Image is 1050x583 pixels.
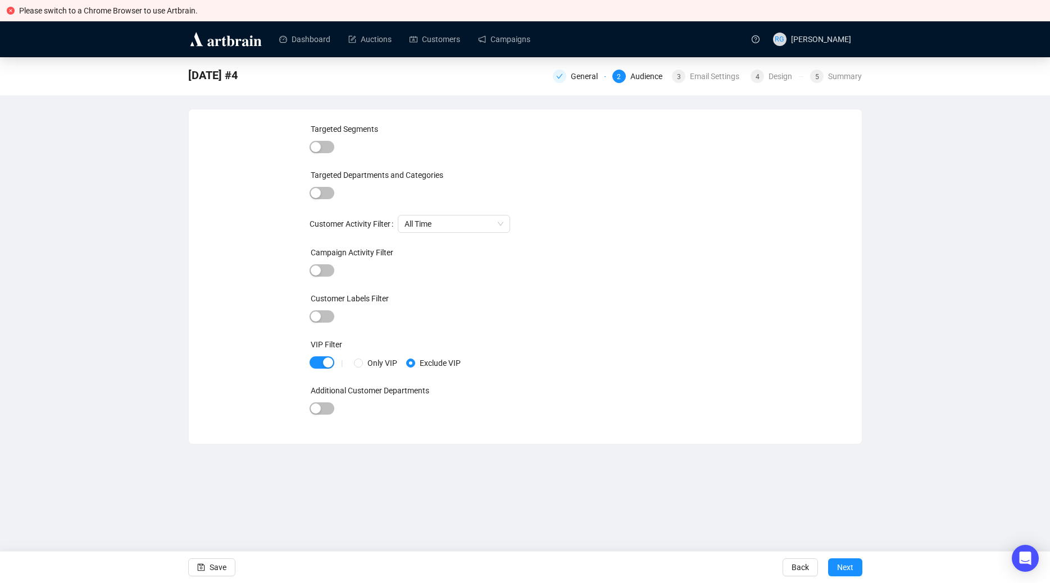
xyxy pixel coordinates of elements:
span: Next [837,552,853,583]
label: VIP Filter [311,340,342,349]
span: Only VIP [363,357,402,369]
button: Next [828,558,862,576]
div: 3Email Settings [672,70,744,83]
a: Auctions [348,25,392,54]
div: 4Design [751,70,803,83]
span: question-circle [752,35,760,43]
span: 3 [677,73,681,81]
div: General [571,70,604,83]
span: 4 [756,73,760,81]
span: save [197,563,205,571]
a: question-circle [745,21,766,57]
label: Customer Labels Filter [311,294,389,303]
span: RG [775,34,784,45]
a: Dashboard [279,25,330,54]
div: 5Summary [810,70,862,83]
div: Audience [630,70,669,83]
div: General [553,70,606,83]
span: Save [210,552,226,583]
label: Targeted Departments and Categories [311,171,443,180]
span: check [556,73,563,80]
label: Additional Customer Departments [311,386,429,395]
span: August 27, 2025 #4 [188,66,238,84]
div: Open Intercom Messenger [1012,545,1039,572]
span: All Time [404,215,503,232]
span: close-circle [7,7,15,15]
a: Customers [410,25,460,54]
div: Summary [828,70,862,83]
div: Design [769,70,799,83]
div: 2Audience [612,70,665,83]
div: Email Settings [690,70,746,83]
span: Back [792,552,809,583]
label: Targeted Segments [311,125,378,134]
button: Save [188,558,235,576]
span: Exclude VIP [415,357,465,369]
span: 2 [617,73,621,81]
label: Campaign Activity Filter [311,248,393,257]
button: Back [783,558,818,576]
img: logo [188,30,263,48]
span: 5 [815,73,819,81]
div: Please switch to a Chrome Browser to use Artbrain. [19,4,1043,17]
span: [PERSON_NAME] [791,35,851,44]
div: | [341,359,343,368]
a: Campaigns [478,25,530,54]
label: Customer Activity Filter [310,215,398,233]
